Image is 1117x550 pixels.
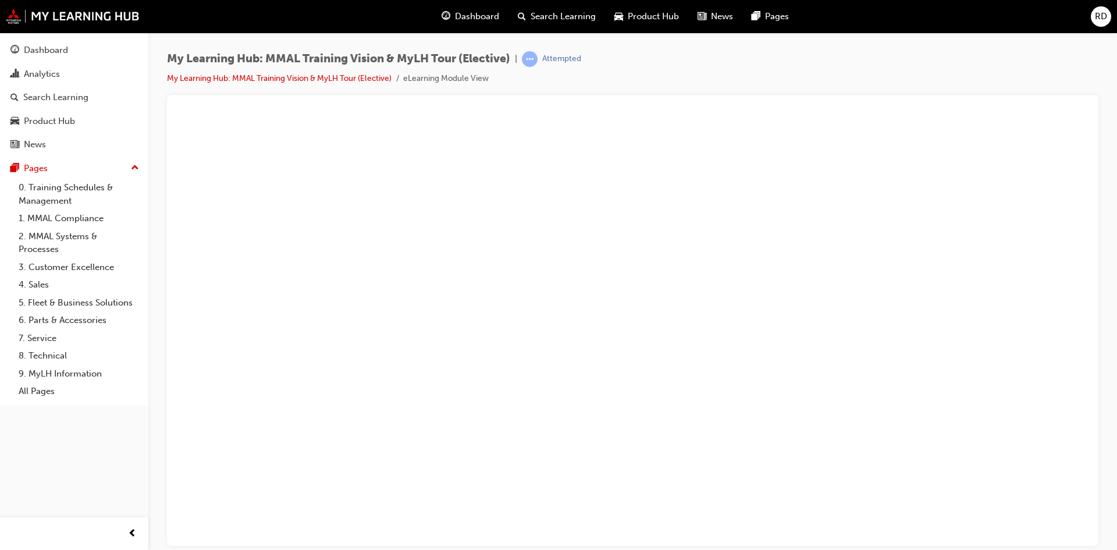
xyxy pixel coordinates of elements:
[24,115,75,128] div: Product Hub
[14,329,144,347] a: 7. Service
[23,91,88,104] div: Search Learning
[5,134,144,155] a: News
[605,5,688,29] a: car-iconProduct Hub
[14,210,144,228] a: 1. MMAL Compliance
[752,9,760,24] span: pages-icon
[14,258,144,276] a: 3. Customer Excellence
[128,527,137,541] span: prev-icon
[10,164,19,174] span: pages-icon
[14,347,144,365] a: 8. Technical
[531,10,596,23] span: Search Learning
[442,9,450,24] span: guage-icon
[688,5,742,29] a: news-iconNews
[131,161,139,176] span: up-icon
[1095,10,1107,23] span: RD
[10,93,19,103] span: search-icon
[10,116,19,127] span: car-icon
[765,10,789,23] span: Pages
[742,5,798,29] a: pages-iconPages
[5,87,144,108] a: Search Learning
[24,138,46,151] div: News
[5,158,144,179] button: Pages
[14,228,144,258] a: 2. MMAL Systems & Processes
[614,9,623,24] span: car-icon
[167,73,392,83] a: My Learning Hub: MMAL Training Vision & MyLH Tour (Elective)
[10,69,19,80] span: chart-icon
[403,72,489,86] li: eLearning Module View
[14,294,144,312] a: 5. Fleet & Business Solutions
[5,37,144,158] button: DashboardAnalyticsSearch LearningProduct HubNews
[14,365,144,383] a: 9. MyLH Information
[5,111,144,132] a: Product Hub
[515,52,517,66] span: |
[455,10,499,23] span: Dashboard
[24,44,68,57] div: Dashboard
[167,52,510,66] span: My Learning Hub: MMAL Training Vision & MyLH Tour (Elective)
[14,276,144,294] a: 4. Sales
[10,140,19,150] span: news-icon
[14,382,144,400] a: All Pages
[711,10,733,23] span: News
[24,68,60,81] div: Analytics
[542,54,581,65] div: Attempted
[24,162,48,175] div: Pages
[698,9,706,24] span: news-icon
[1091,6,1111,27] button: RD
[5,40,144,61] a: Dashboard
[5,63,144,85] a: Analytics
[6,9,140,24] img: mmal
[10,45,19,56] span: guage-icon
[522,51,538,67] span: learningRecordVerb_ATTEMPT-icon
[628,10,679,23] span: Product Hub
[518,9,526,24] span: search-icon
[14,311,144,329] a: 6. Parts & Accessories
[508,5,605,29] a: search-iconSearch Learning
[432,5,508,29] a: guage-iconDashboard
[14,179,144,210] a: 0. Training Schedules & Management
